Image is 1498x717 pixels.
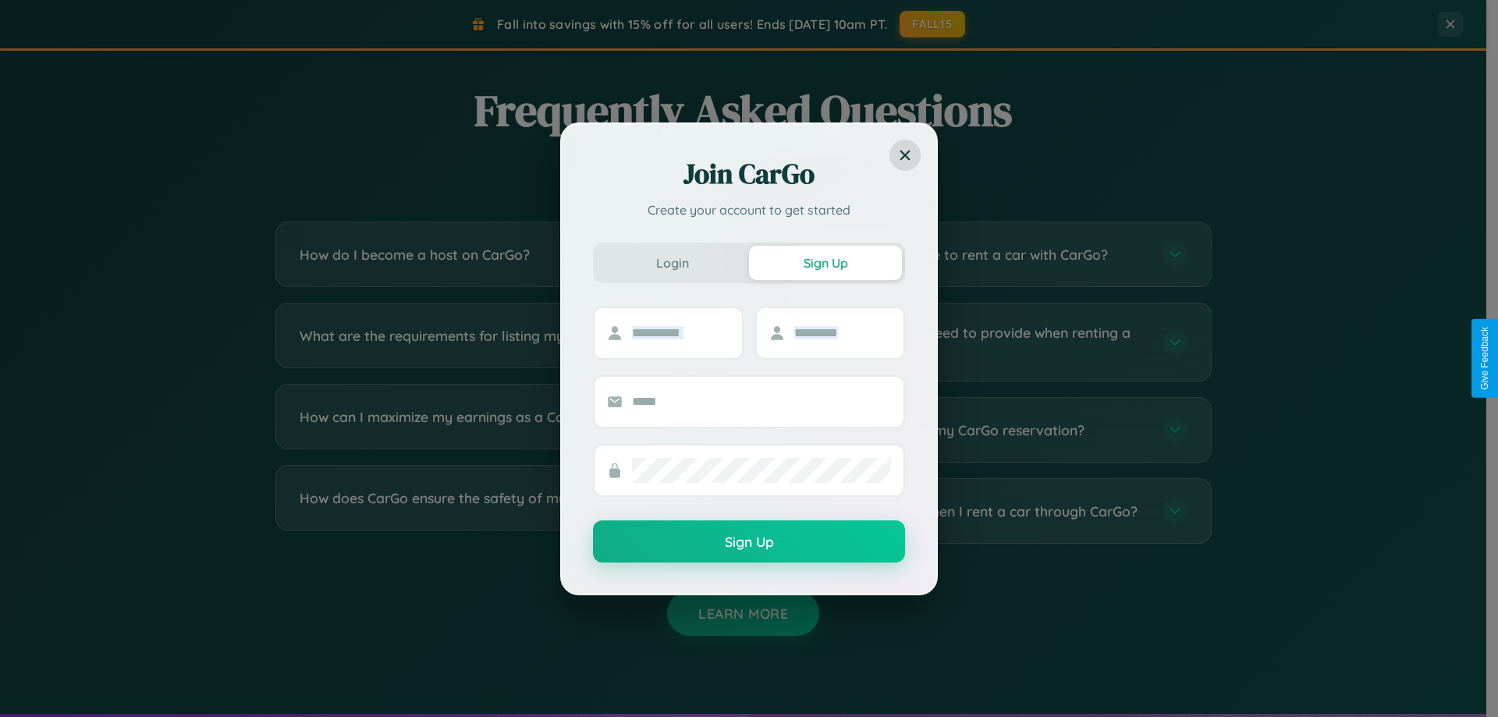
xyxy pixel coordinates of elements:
[749,246,902,280] button: Sign Up
[593,520,905,563] button: Sign Up
[596,246,749,280] button: Login
[593,155,905,193] h2: Join CarGo
[593,201,905,219] p: Create your account to get started
[1479,327,1490,390] div: Give Feedback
